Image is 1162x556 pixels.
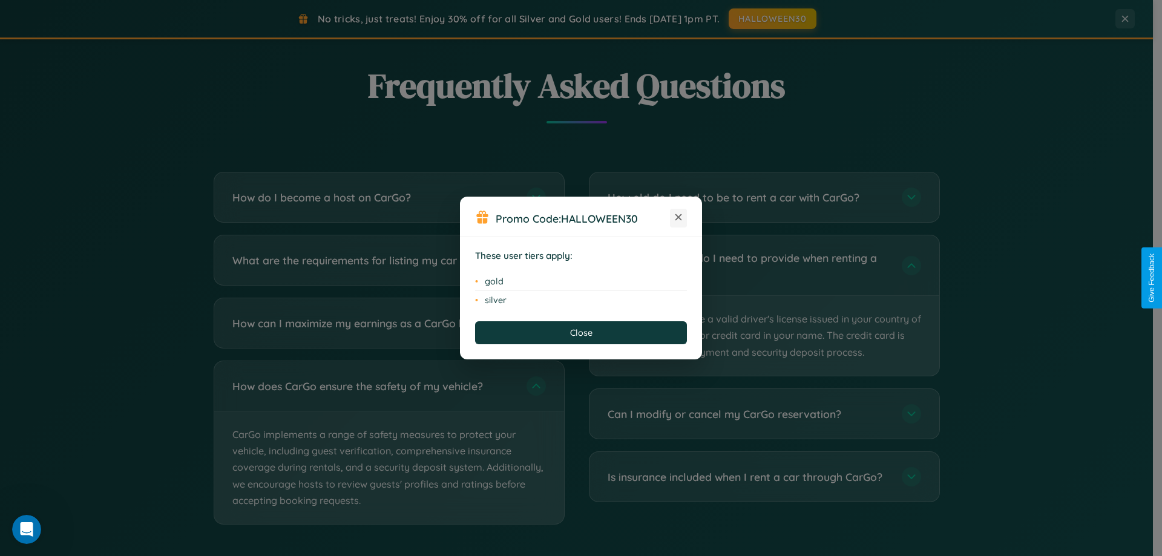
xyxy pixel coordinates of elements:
li: silver [475,291,687,309]
div: Give Feedback [1147,253,1156,303]
button: Close [475,321,687,344]
iframe: Intercom live chat [12,515,41,544]
strong: These user tiers apply: [475,250,573,261]
h3: Promo Code: [496,212,670,225]
b: HALLOWEEN30 [561,212,638,225]
li: gold [475,272,687,291]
